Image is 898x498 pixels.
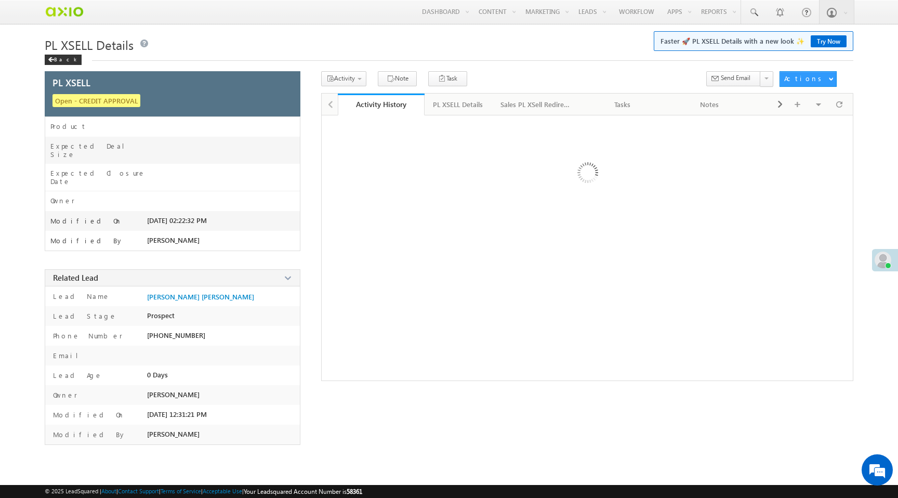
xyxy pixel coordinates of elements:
a: Activity History [338,94,425,115]
button: Actions [780,71,837,87]
a: PL XSELL Details [425,94,492,115]
span: [PERSON_NAME] [147,430,200,438]
div: Tasks [588,98,657,111]
label: Modified By [50,237,124,245]
span: Related Lead [53,272,98,283]
a: About [101,488,116,494]
a: Try Now [811,35,847,47]
div: PL XSELL Details [433,98,483,111]
a: [PERSON_NAME] [PERSON_NAME] [147,293,254,301]
label: Owner [50,196,75,205]
span: Prospect [147,311,175,320]
div: Actions [784,74,825,83]
span: [DATE] 02:22:32 PM [147,216,207,225]
label: Modified On [50,410,125,420]
div: Notes [675,98,745,111]
div: Documents [762,98,831,111]
span: © 2025 LeadSquared | | | | | [45,487,362,496]
div: Sales PL XSell Redirection [500,98,570,111]
span: [PERSON_NAME] [147,236,200,244]
label: Lead Stage [50,311,117,321]
img: Custom Logo [45,3,84,21]
div: Activity History [346,99,417,109]
span: Send Email [721,73,750,83]
button: Activity [321,71,366,86]
label: Lead Age [50,371,102,380]
label: Product [50,122,87,130]
span: Activity [334,74,355,82]
span: [DATE] 12:31:21 PM [147,410,207,418]
a: Acceptable Use [203,488,242,494]
a: Notes [667,94,754,115]
button: Send Email [706,71,761,86]
label: Modified By [50,430,126,439]
span: 0 Days [147,371,168,379]
span: Your Leadsquared Account Number is [244,488,362,495]
span: 58361 [347,488,362,495]
a: Terms of Service [161,488,201,494]
button: Note [378,71,417,86]
span: [PHONE_NUMBER] [147,331,205,339]
label: Owner [50,390,77,400]
span: Open - CREDIT APPROVAL [52,94,140,107]
span: PL XSELL Details [45,36,134,53]
a: Sales PL XSell Redirection [492,94,579,115]
button: Task [428,71,467,86]
a: Contact Support [118,488,159,494]
label: Expected Deal Size [50,142,147,159]
li: Sales PL XSell Redirection [492,94,579,114]
img: Loading ... [533,121,641,228]
a: Documents [754,94,841,115]
a: Tasks [579,94,667,115]
span: PL XSELL [52,78,90,87]
span: [PERSON_NAME] [147,390,200,399]
label: Expected Closure Date [50,169,147,186]
span: Faster 🚀 PL XSELL Details with a new look ✨ [661,36,847,46]
label: Modified On [50,217,122,225]
div: Back [45,55,82,65]
label: Lead Name [50,292,110,301]
label: Phone Number [50,331,123,340]
label: Email [50,351,86,360]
